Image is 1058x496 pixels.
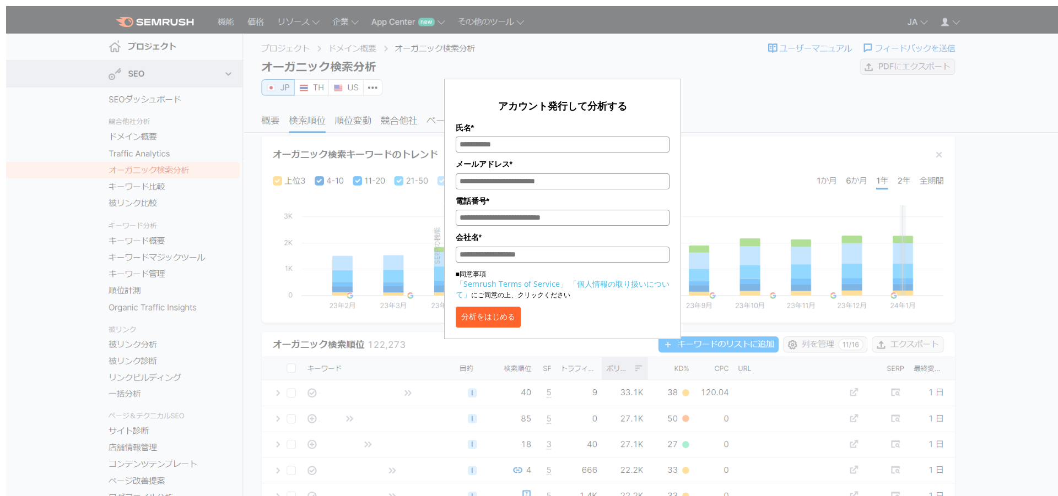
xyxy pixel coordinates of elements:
[456,279,568,289] a: 「Semrush Terms of Service」
[456,279,670,299] a: 「個人情報の取り扱いについて」
[498,99,627,112] span: アカウント発行して分析する
[456,195,670,207] label: 電話番号*
[456,269,670,300] p: ■同意事項 にご同意の上、クリックください
[456,158,670,170] label: メールアドレス*
[456,307,521,328] button: 分析をはじめる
